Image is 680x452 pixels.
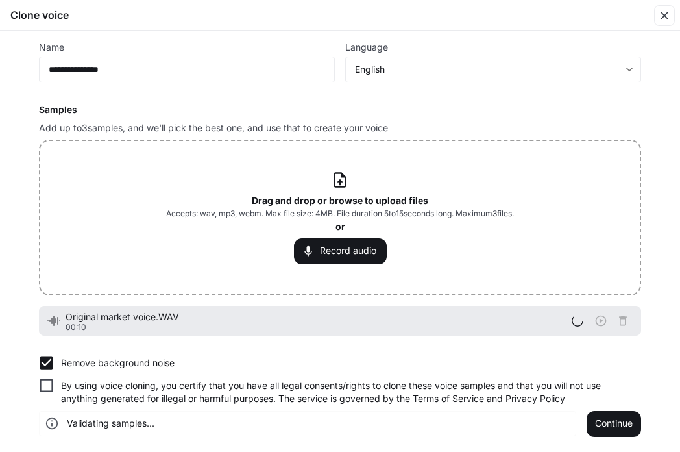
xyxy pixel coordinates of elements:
[66,323,572,331] p: 00:10
[587,411,641,437] button: Continue
[66,310,572,323] span: Original market voice.WAV
[39,43,64,52] p: Name
[61,357,175,370] p: Remove background noise
[335,221,345,232] b: or
[67,412,154,435] div: Validating samples...
[413,393,484,404] a: Terms of Service
[346,63,640,76] div: English
[10,8,69,22] h5: Clone voice
[61,379,631,405] p: By using voice cloning, you certify that you have all legal consents/rights to clone these voice ...
[294,238,387,264] button: Record audio
[345,43,388,52] p: Language
[355,63,620,76] div: English
[39,103,641,116] h6: Samples
[166,207,514,220] span: Accepts: wav, mp3, webm. Max file size: 4MB. File duration 5 to 15 seconds long. Maximum 3 files.
[252,195,428,206] b: Drag and drop or browse to upload files
[505,393,565,404] a: Privacy Policy
[39,121,641,134] p: Add up to 3 samples, and we'll pick the best one, and use that to create your voice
